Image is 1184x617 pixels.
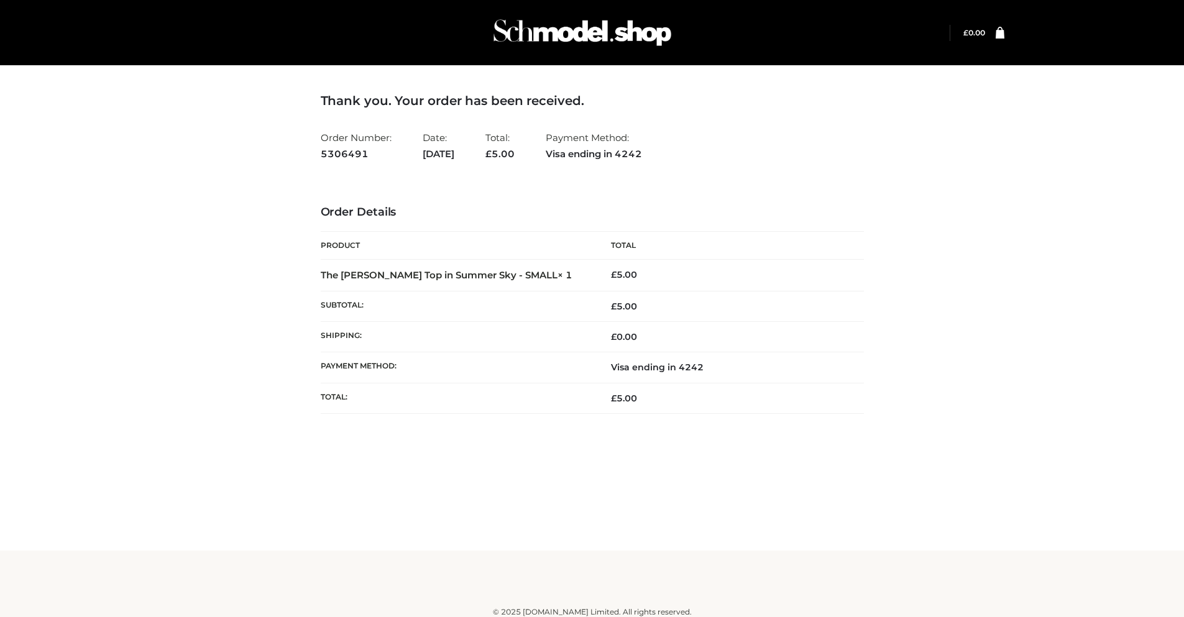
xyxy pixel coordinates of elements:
[321,146,392,162] strong: 5306491
[611,301,617,312] span: £
[558,269,572,281] strong: × 1
[546,146,642,162] strong: Visa ending in 4242
[611,301,637,312] span: 5.00
[963,28,968,37] span: £
[321,352,592,383] th: Payment method:
[963,28,985,37] bdi: 0.00
[592,352,864,383] td: Visa ending in 4242
[423,127,454,165] li: Date:
[321,232,592,260] th: Product
[546,127,642,165] li: Payment Method:
[321,291,592,321] th: Subtotal:
[611,393,637,404] span: 5.00
[485,148,515,160] span: 5.00
[485,148,492,160] span: £
[321,322,592,352] th: Shipping:
[611,393,617,404] span: £
[611,269,637,280] bdi: 5.00
[321,206,864,219] h3: Order Details
[321,127,392,165] li: Order Number:
[485,127,515,165] li: Total:
[423,146,454,162] strong: [DATE]
[321,93,864,108] h3: Thank you. Your order has been received.
[592,232,864,260] th: Total
[321,383,592,413] th: Total:
[611,331,637,342] bdi: 0.00
[611,269,617,280] span: £
[963,28,985,37] a: £0.00
[489,8,676,57] img: Schmodel Admin 964
[321,269,572,281] strong: The [PERSON_NAME] Top in Summer Sky - SMALL
[611,331,617,342] span: £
